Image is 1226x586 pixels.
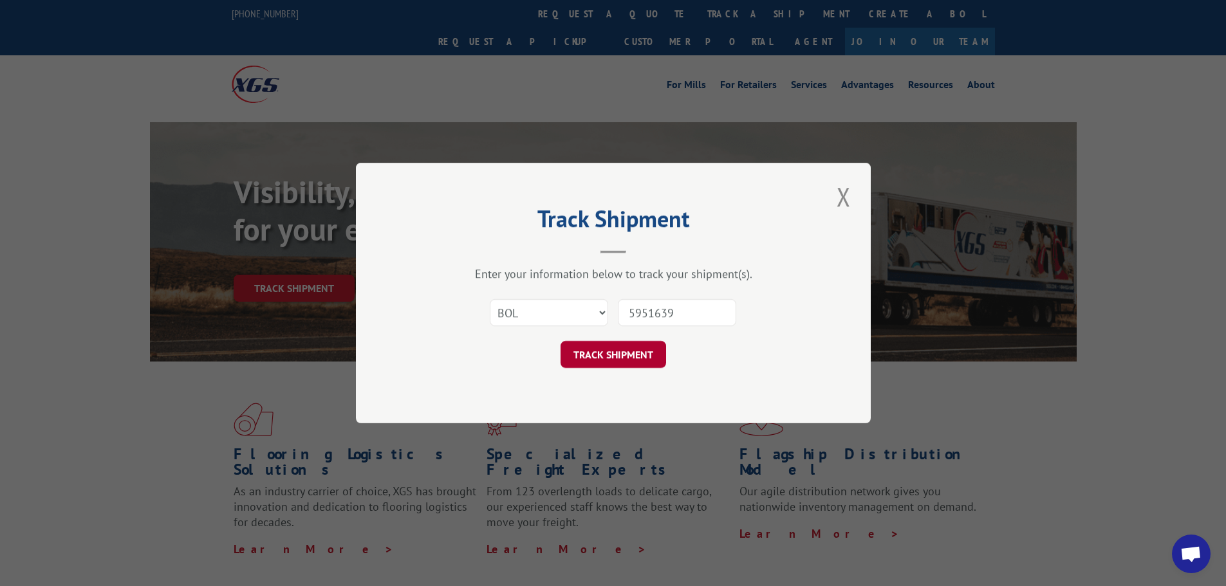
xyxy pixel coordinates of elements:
input: Number(s) [618,299,736,326]
a: Open chat [1172,535,1211,573]
h2: Track Shipment [420,210,806,234]
div: Enter your information below to track your shipment(s). [420,266,806,281]
button: TRACK SHIPMENT [561,341,666,368]
button: Close modal [833,179,855,214]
